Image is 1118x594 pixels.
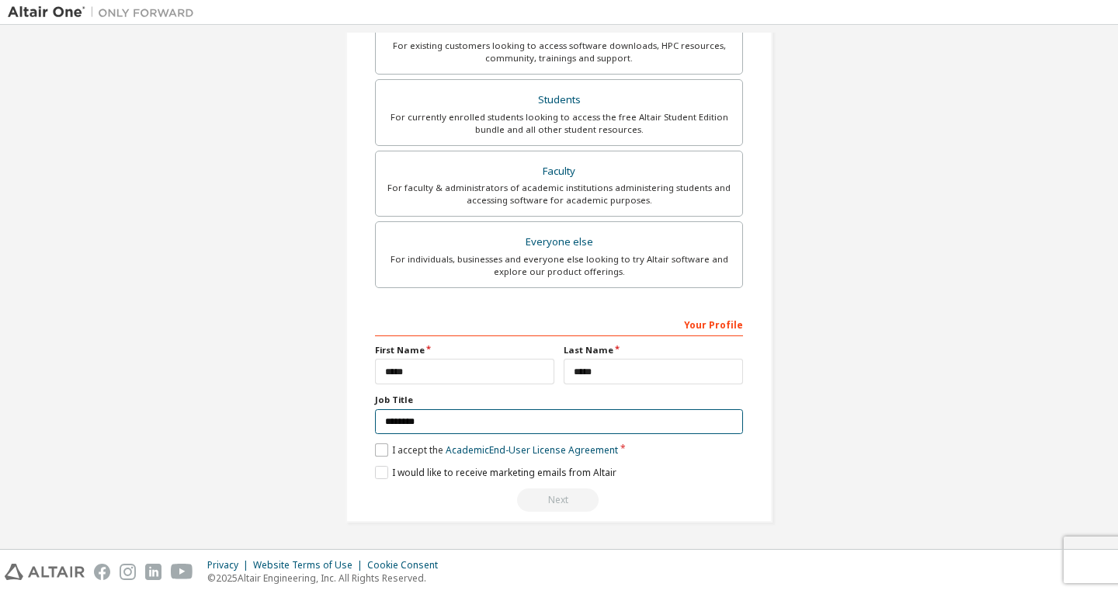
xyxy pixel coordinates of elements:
[564,344,743,356] label: Last Name
[446,443,618,457] a: Academic End-User License Agreement
[375,466,616,479] label: I would like to receive marketing emails from Altair
[375,488,743,512] div: Read and acccept EULA to continue
[385,161,733,182] div: Faculty
[8,5,202,20] img: Altair One
[385,89,733,111] div: Students
[145,564,161,580] img: linkedin.svg
[367,559,447,571] div: Cookie Consent
[385,231,733,253] div: Everyone else
[385,253,733,278] div: For individuals, businesses and everyone else looking to try Altair software and explore our prod...
[385,182,733,207] div: For faculty & administrators of academic institutions administering students and accessing softwa...
[171,564,193,580] img: youtube.svg
[375,394,743,406] label: Job Title
[207,571,447,585] p: © 2025 Altair Engineering, Inc. All Rights Reserved.
[5,564,85,580] img: altair_logo.svg
[253,559,367,571] div: Website Terms of Use
[94,564,110,580] img: facebook.svg
[385,40,733,64] div: For existing customers looking to access software downloads, HPC resources, community, trainings ...
[375,311,743,336] div: Your Profile
[120,564,136,580] img: instagram.svg
[375,344,554,356] label: First Name
[385,111,733,136] div: For currently enrolled students looking to access the free Altair Student Edition bundle and all ...
[375,443,618,457] label: I accept the
[207,559,253,571] div: Privacy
